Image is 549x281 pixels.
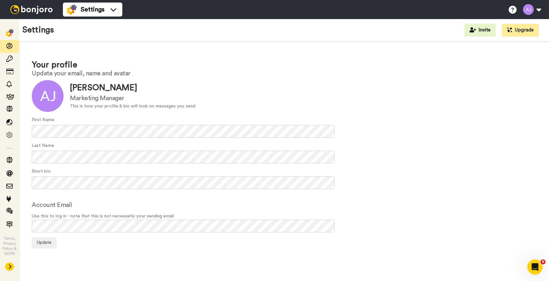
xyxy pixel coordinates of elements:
[32,60,536,70] h1: Your profile
[32,213,536,220] span: Use this to log in - note that this is not necessarily your sending email
[32,117,54,123] label: First Name
[464,24,496,37] button: Invite
[540,259,546,264] span: 9
[81,5,105,14] span: Settings
[32,168,51,175] label: Short bio
[37,240,51,245] span: Update
[70,94,195,103] div: Marketing Manager
[32,237,57,249] button: Update
[527,259,543,275] iframe: Intercom live chat
[22,25,54,35] h1: Settings
[32,142,54,149] label: Last Name
[67,4,77,15] img: settings-colored.svg
[8,5,55,14] img: bj-logo-header-white.svg
[32,200,72,210] label: Account Email
[502,24,539,37] button: Upgrade
[70,103,195,110] div: This is how your profile & bio will look on messages you send
[6,29,14,37] img: settings-colored.svg
[70,82,195,94] div: [PERSON_NAME]
[32,70,536,77] h2: Update your email, name and avatar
